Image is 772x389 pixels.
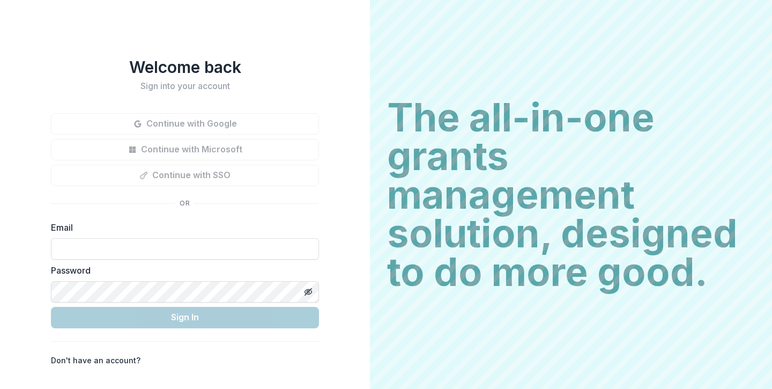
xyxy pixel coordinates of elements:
[51,355,140,366] p: Don't have an account?
[51,307,319,328] button: Sign In
[51,165,319,186] button: Continue with SSO
[51,57,319,77] h1: Welcome back
[300,283,317,300] button: Toggle password visibility
[51,113,319,135] button: Continue with Google
[51,139,319,160] button: Continue with Microsoft
[51,264,313,277] label: Password
[51,221,313,234] label: Email
[51,81,319,91] h2: Sign into your account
